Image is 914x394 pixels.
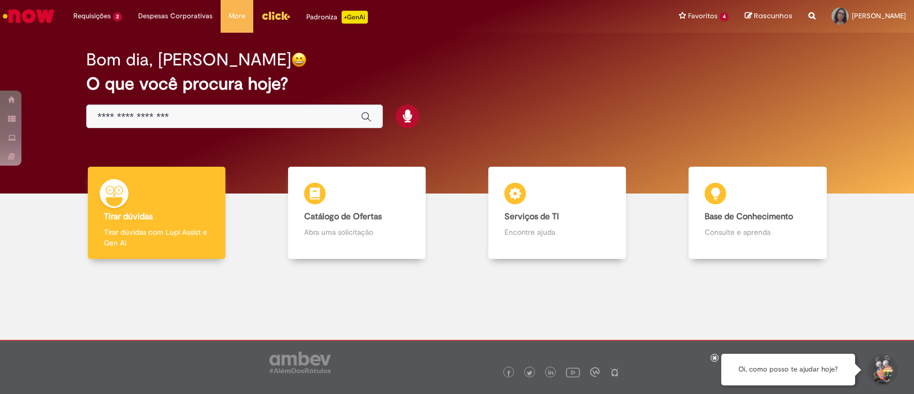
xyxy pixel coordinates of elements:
b: Catálogo de Ofertas [304,211,382,222]
img: logo_footer_twitter.png [527,370,532,376]
a: Rascunhos [745,11,792,21]
p: Encontre ajuda [504,227,610,237]
img: logo_footer_youtube.png [566,365,580,379]
span: 2 [113,12,122,21]
img: logo_footer_ambev_rotulo_gray.png [269,352,331,373]
img: logo_footer_facebook.png [506,370,511,376]
a: Tirar dúvidas Tirar dúvidas com Lupi Assist e Gen Ai [56,167,256,259]
a: Catálogo de Ofertas Abra uma solicitação [256,167,457,259]
b: Tirar dúvidas [104,211,153,222]
img: logo_footer_linkedin.png [548,370,554,376]
span: Despesas Corporativas [138,11,213,21]
b: Base de Conhecimento [705,211,793,222]
span: Favoritos [688,11,717,21]
p: Tirar dúvidas com Lupi Assist e Gen Ai [104,227,209,248]
a: Serviços de TI Encontre ajuda [457,167,658,259]
p: +GenAi [342,11,368,24]
div: Oi, como posso te ajudar hoje? [721,354,855,385]
img: ServiceNow [1,5,56,27]
img: click_logo_yellow_360x200.png [261,8,290,24]
img: happy-face.png [291,52,307,68]
button: Iniciar Conversa de Suporte [866,354,898,386]
span: [PERSON_NAME] [852,11,906,20]
span: Requisições [73,11,111,21]
p: Abra uma solicitação [304,227,410,237]
div: Padroniza [306,11,368,24]
h2: O que você procura hoje? [86,75,828,93]
a: Base de Conhecimento Consulte e aprenda [658,167,858,259]
h2: Bom dia, [PERSON_NAME] [86,50,291,69]
span: 4 [720,12,729,21]
img: logo_footer_naosei.png [610,367,620,377]
p: Consulte e aprenda [705,227,810,237]
span: More [229,11,245,21]
img: logo_footer_workplace.png [590,367,600,377]
span: Rascunhos [754,11,792,21]
b: Serviços de TI [504,211,559,222]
